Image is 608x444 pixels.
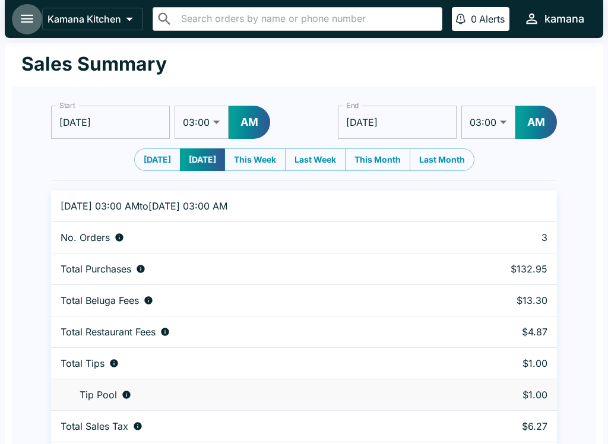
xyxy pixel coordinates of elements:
[61,357,430,369] div: Combined individual and pooled tips
[410,148,474,171] button: Last Month
[479,13,505,25] p: Alerts
[61,231,430,243] div: Number of orders placed
[21,52,167,76] h1: Sales Summary
[61,389,430,401] div: Tips unclaimed by a waiter
[285,148,346,171] button: Last Week
[61,294,139,306] p: Total Beluga Fees
[12,4,42,34] button: open drawer
[61,326,430,338] div: Fees paid by diners to restaurant
[61,326,156,338] p: Total Restaurant Fees
[180,148,225,171] button: [DATE]
[61,231,110,243] p: No. Orders
[61,294,430,306] div: Fees paid by diners to Beluga
[346,100,359,110] label: End
[224,148,286,171] button: This Week
[61,420,128,432] p: Total Sales Tax
[449,326,547,338] p: $4.87
[449,263,547,275] p: $132.95
[42,8,143,30] button: Kamana Kitchen
[449,389,547,401] p: $1.00
[61,263,131,275] p: Total Purchases
[519,6,589,31] button: kamana
[229,106,270,139] button: AM
[449,294,547,306] p: $13.30
[59,100,75,110] label: Start
[449,231,547,243] p: 3
[80,389,117,401] p: Tip Pool
[338,106,457,139] input: Choose date, selected date is Sep 13, 2025
[134,148,180,171] button: [DATE]
[544,12,584,26] div: kamana
[51,106,170,139] input: Choose date, selected date is Sep 12, 2025
[471,13,477,25] p: 0
[345,148,410,171] button: This Month
[449,357,547,369] p: $1.00
[61,420,430,432] div: Sales tax paid by diners
[178,11,437,27] input: Search orders by name or phone number
[61,357,104,369] p: Total Tips
[515,106,557,139] button: AM
[61,263,430,275] div: Aggregate order subtotals
[61,200,430,212] p: [DATE] 03:00 AM to [DATE] 03:00 AM
[449,420,547,432] p: $6.27
[47,13,121,25] p: Kamana Kitchen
